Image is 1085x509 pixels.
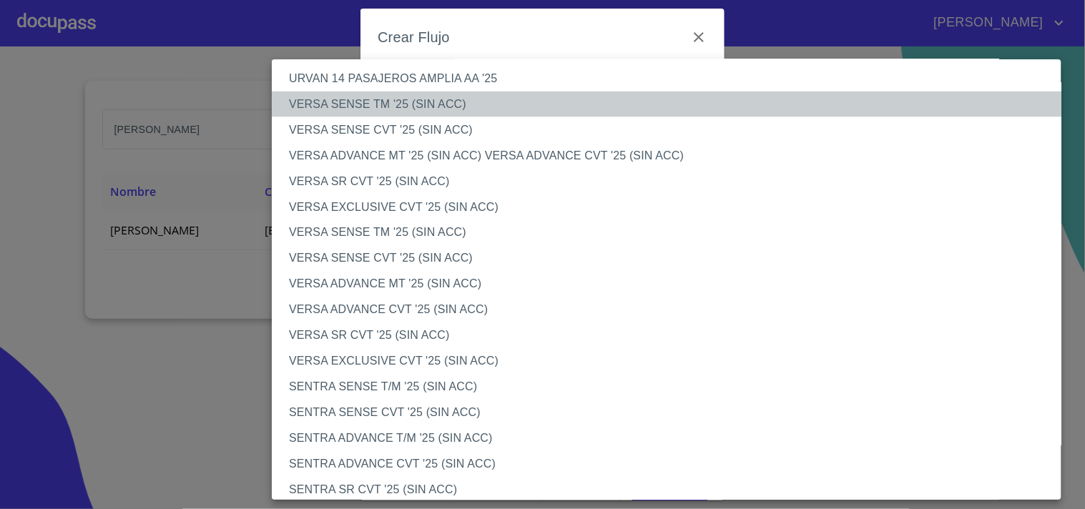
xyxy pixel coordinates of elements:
li: VERSA ADVANCE MT '25 (SIN ACC) VERSA ADVANCE CVT '25 (SIN ACC) [272,143,1074,169]
li: VERSA ADVANCE CVT '25 (SIN ACC) [272,297,1074,323]
li: VERSA EXCLUSIVE CVT '25 (SIN ACC) [272,194,1074,220]
li: VERSA SENSE TM '25 (SIN ACC) [272,220,1074,246]
li: SENTRA ADVANCE T/M '25 (SIN ACC) [272,426,1074,452]
li: VERSA SR CVT '25 (SIN ACC) [272,323,1074,349]
li: URVAN 14 PASAJEROS AMPLIA AA '25 [272,66,1074,92]
li: VERSA SENSE CVT '25 (SIN ACC) [272,246,1074,272]
li: SENTRA SENSE T/M '25 (SIN ACC) [272,375,1074,400]
li: VERSA ADVANCE MT '25 (SIN ACC) [272,272,1074,297]
li: SENTRA SENSE CVT '25 (SIN ACC) [272,400,1074,426]
li: SENTRA ADVANCE CVT '25 (SIN ACC) [272,452,1074,478]
li: SENTRA SR CVT '25 (SIN ACC) [272,478,1074,503]
li: VERSA SENSE TM '25 (SIN ACC) [272,92,1074,117]
li: VERSA EXCLUSIVE CVT '25 (SIN ACC) [272,349,1074,375]
li: VERSA SR CVT '25 (SIN ACC) [272,169,1074,194]
li: VERSA SENSE CVT '25 (SIN ACC) [272,117,1074,143]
